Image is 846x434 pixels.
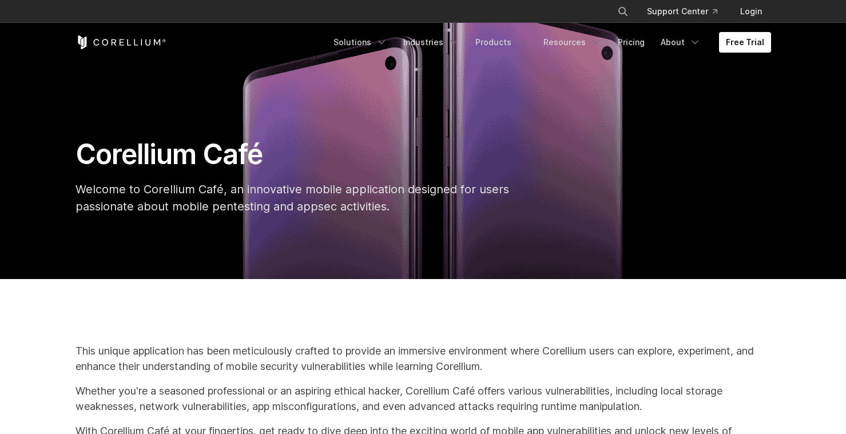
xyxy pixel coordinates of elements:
a: Corellium Home [76,35,166,49]
h1: Corellium Café [76,137,531,172]
a: Solutions [327,32,394,53]
a: Support Center [638,1,726,22]
a: Industries [396,32,466,53]
a: Free Trial [719,32,771,53]
p: This unique application has been meticulously crafted to provide an immersive environment where C... [76,343,771,374]
p: Whether you're a seasoned professional or an aspiring ethical hacker, Corellium Café offers vario... [76,383,771,414]
button: Search [613,1,633,22]
div: Navigation Menu [327,32,771,53]
p: Welcome to Corellium Café, an innovative mobile application designed for users passionate about m... [76,181,531,215]
a: Products [468,32,534,53]
a: Resources [537,32,609,53]
div: Navigation Menu [603,1,771,22]
a: Login [731,1,771,22]
a: Pricing [611,32,652,53]
a: About [654,32,708,53]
